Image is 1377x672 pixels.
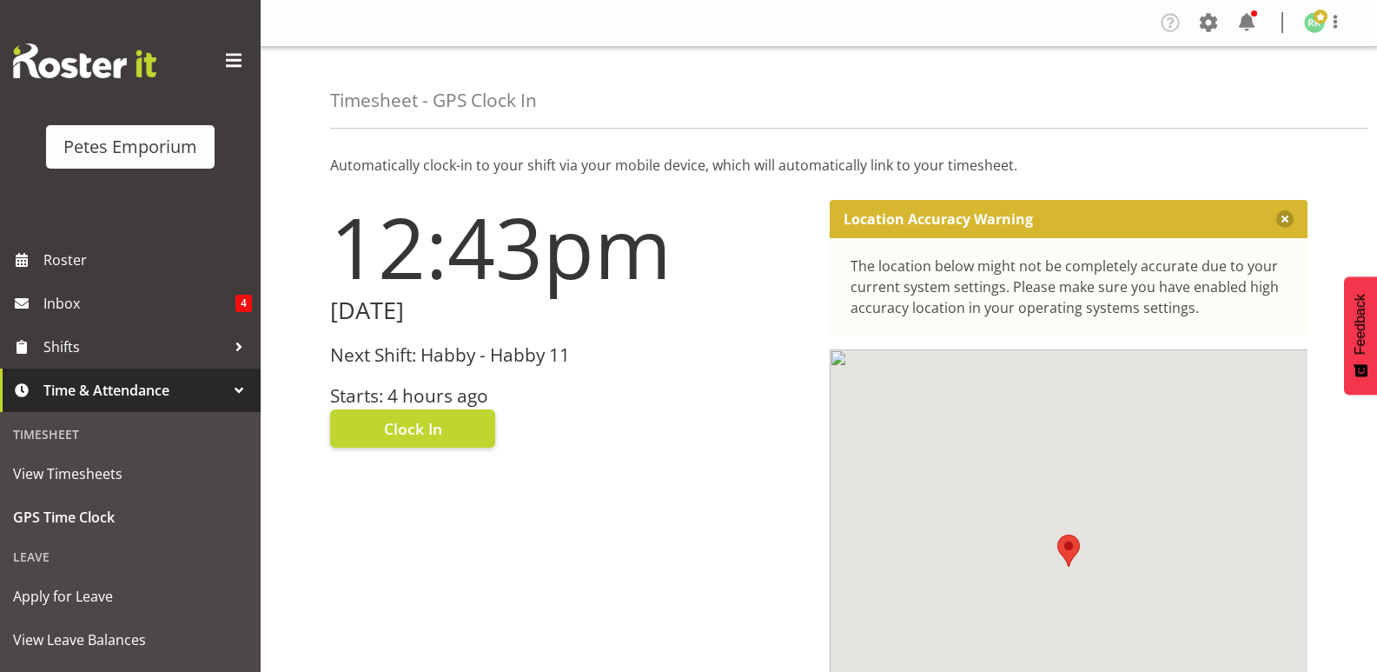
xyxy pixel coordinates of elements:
[13,627,248,653] span: View Leave Balances
[330,90,537,110] h4: Timesheet - GPS Clock In
[63,134,197,160] div: Petes Emporium
[1353,294,1368,355] span: Feedback
[4,575,256,618] a: Apply for Leave
[13,43,156,78] img: Rosterit website logo
[1304,12,1325,33] img: ruth-robertson-taylor722.jpg
[43,377,226,403] span: Time & Attendance
[330,386,809,406] h3: Starts: 4 hours ago
[43,247,252,273] span: Roster
[330,297,809,324] h2: [DATE]
[4,416,256,452] div: Timesheet
[13,504,248,530] span: GPS Time Clock
[330,345,809,365] h3: Next Shift: Habby - Habby 11
[330,200,809,294] h1: 12:43pm
[4,452,256,496] a: View Timesheets
[851,256,1288,318] div: The location below might not be completely accurate due to your current system settings. Please m...
[330,155,1307,176] p: Automatically clock-in to your shift via your mobile device, which will automatically link to you...
[43,290,235,316] span: Inbox
[13,583,248,609] span: Apply for Leave
[384,417,442,440] span: Clock In
[43,334,226,360] span: Shifts
[13,461,248,487] span: View Timesheets
[1276,210,1294,228] button: Close message
[844,210,1033,228] p: Location Accuracy Warning
[235,295,252,312] span: 4
[4,539,256,575] div: Leave
[4,618,256,662] a: View Leave Balances
[1344,276,1377,395] button: Feedback - Show survey
[4,496,256,539] a: GPS Time Clock
[330,409,495,448] button: Clock In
